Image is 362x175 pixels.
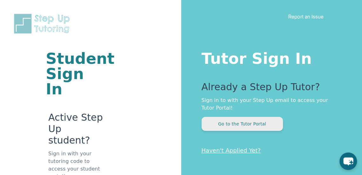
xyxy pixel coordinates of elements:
[48,112,105,150] p: Active Step Up student?
[288,13,324,20] a: Report an Issue
[201,48,337,66] h1: Tutor Sign In
[339,152,357,170] button: chat-button
[201,147,261,154] a: Haven't Applied Yet?
[201,121,283,127] a: Go to the Tutor Portal
[13,13,74,35] img: Step Up Tutoring horizontal logo
[201,81,337,97] p: Already a Step Up Tutor?
[201,117,283,131] button: Go to the Tutor Portal
[46,51,105,97] h1: Student Sign In
[201,97,337,112] p: Sign in to with your Step Up email to access your Tutor Portal!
